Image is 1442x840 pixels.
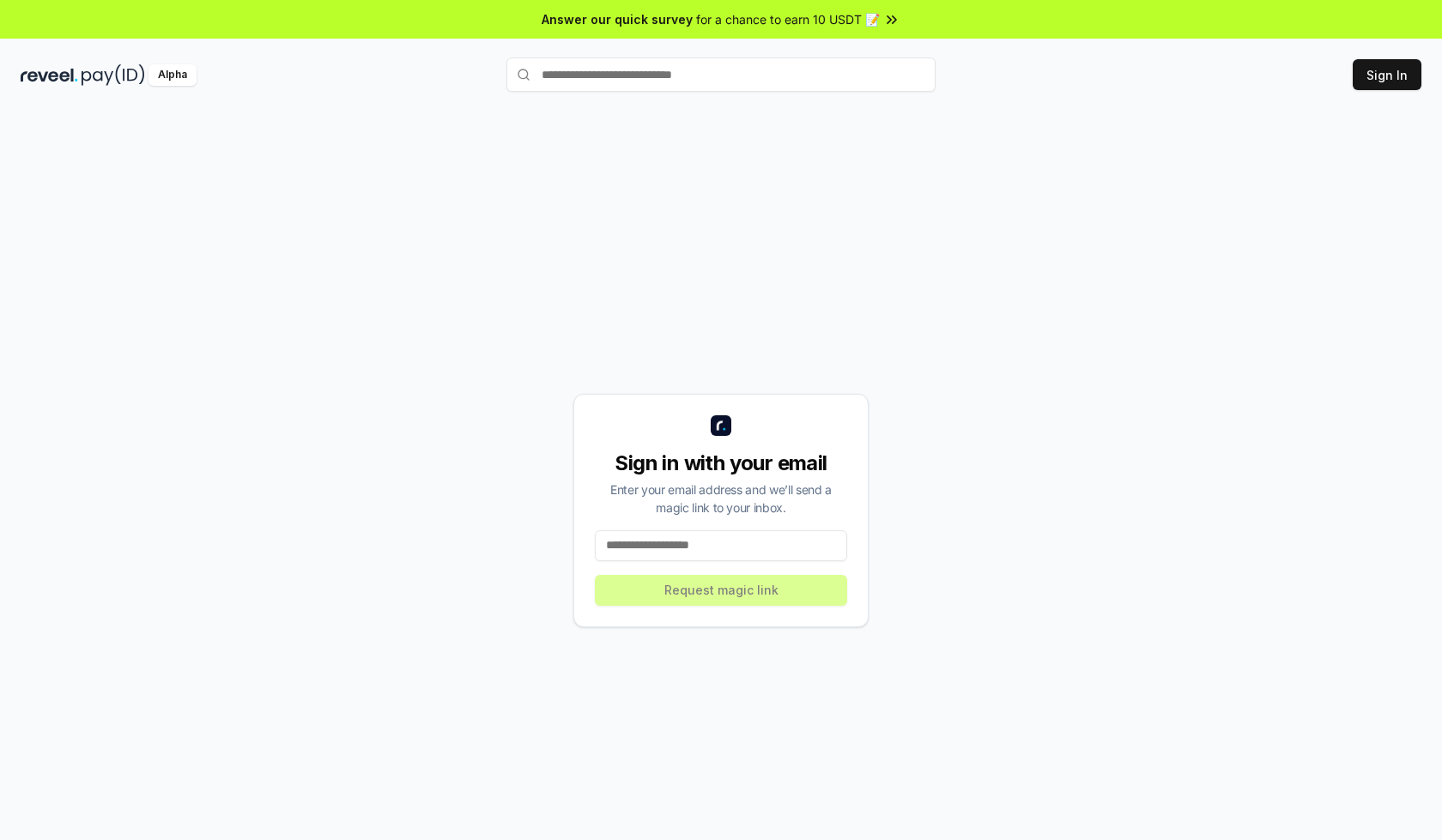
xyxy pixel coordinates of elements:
[595,480,847,517] div: Enter your email address and we’ll send a magic link to your inbox.
[542,10,693,28] span: Answer our quick survey
[82,64,145,86] img: pay_id
[1353,59,1421,90] button: Sign In
[711,415,731,436] img: logo_small
[21,64,78,86] img: reveel_dark
[148,64,197,86] div: Alpha
[696,10,880,28] span: for a chance to earn 10 USDT 📝
[595,450,847,477] div: Sign in with your email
